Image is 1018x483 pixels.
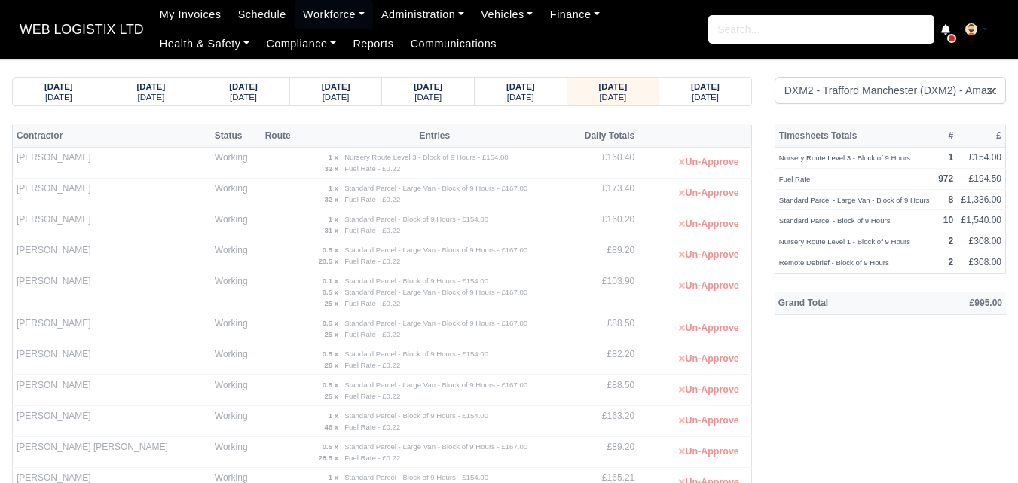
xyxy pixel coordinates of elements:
[708,15,934,44] input: Search...
[957,252,1005,274] td: £308.00
[402,29,506,59] a: Communications
[344,184,527,192] small: Standard Parcel - Large Van - Block of 9 Hours - £167.00
[506,82,535,91] strong: [DATE]
[323,442,338,451] strong: 0.5 x
[211,406,261,437] td: Working
[323,319,338,327] strong: 0.5 x
[323,288,338,296] strong: 0.5 x
[957,124,1005,147] th: £
[344,361,400,369] small: Fuel Rate - £0.22
[344,350,488,358] small: Standard Parcel - Block of 9 Hours - £154.00
[779,216,891,225] small: Standard Parcel - Block of 9 Hours
[344,442,527,451] small: Standard Parcel - Large Van - Block of 9 Hours - £167.00
[12,15,151,44] a: WEB LOGISTIX LTD
[324,164,338,173] strong: 32 x
[324,299,338,307] strong: 25 x
[344,288,527,296] small: Standard Parcel - Large Van - Block of 9 Hours - £167.00
[671,441,747,463] button: Un-Approve
[943,411,1018,483] div: Chat Widget
[567,406,638,437] td: £163.20
[779,175,811,183] small: Fuel Rate
[567,148,638,179] td: £160.40
[957,231,1005,252] td: £308.00
[45,93,72,102] small: [DATE]
[261,124,303,147] th: Route
[211,124,261,147] th: Status
[211,179,261,209] td: Working
[344,226,400,234] small: Fuel Rate - £0.22
[671,244,747,266] button: Un-Approve
[324,195,338,203] strong: 32 x
[938,173,953,184] strong: 972
[911,292,1006,314] th: £995.00
[943,215,953,225] strong: 10
[151,29,258,59] a: Health & Safety
[13,437,211,468] td: [PERSON_NAME] [PERSON_NAME]
[948,236,953,246] strong: 2
[329,215,338,223] strong: 1 x
[323,277,338,285] strong: 0.1 x
[948,257,953,267] strong: 2
[779,237,910,246] small: Nursery Route Level 1 - Block of 9 Hours
[779,258,889,267] small: Remote Debrief - Block of 9 Hours
[323,381,338,389] strong: 0.5 x
[775,124,934,147] th: Timesheets Totals
[567,209,638,240] td: £160.20
[13,209,211,240] td: [PERSON_NAME]
[318,257,338,265] strong: 28.5 x
[137,93,164,102] small: [DATE]
[599,93,626,102] small: [DATE]
[324,226,338,234] strong: 31 x
[567,375,638,406] td: £88.50
[775,292,911,314] th: Grand Total
[414,93,442,102] small: [DATE]
[344,411,488,420] small: Standard Parcel - Block of 9 Hours - £154.00
[671,151,747,173] button: Un-Approve
[671,182,747,204] button: Un-Approve
[13,124,211,147] th: Contractor
[211,344,261,375] td: Working
[44,82,73,91] strong: [DATE]
[13,148,211,179] td: [PERSON_NAME]
[567,240,638,271] td: £89.20
[567,313,638,344] td: £88.50
[323,93,350,102] small: [DATE]
[344,215,488,223] small: Standard Parcel - Block of 9 Hours - £154.00
[671,213,747,235] button: Un-Approve
[671,317,747,339] button: Un-Approve
[344,319,527,327] small: Standard Parcel - Large Van - Block of 9 Hours - £167.00
[13,406,211,437] td: [PERSON_NAME]
[13,240,211,271] td: [PERSON_NAME]
[344,153,509,161] small: Nursery Route Level 3 - Block of 9 Hours - £154.00
[13,375,211,406] td: [PERSON_NAME]
[957,210,1005,231] td: £1,540.00
[344,29,402,59] a: Reports
[344,330,400,338] small: Fuel Rate - £0.22
[329,473,338,481] strong: 1 x
[329,411,338,420] strong: 1 x
[948,152,953,163] strong: 1
[948,194,953,205] strong: 8
[344,299,400,307] small: Fuel Rate - £0.22
[957,189,1005,210] td: £1,336.00
[211,437,261,468] td: Working
[13,271,211,313] td: [PERSON_NAME]
[671,275,747,297] button: Un-Approve
[137,82,166,91] strong: [DATE]
[414,82,442,91] strong: [DATE]
[567,179,638,209] td: £173.40
[344,257,400,265] small: Fuel Rate - £0.22
[507,93,534,102] small: [DATE]
[671,348,747,370] button: Un-Approve
[13,313,211,344] td: [PERSON_NAME]
[229,82,258,91] strong: [DATE]
[957,168,1005,189] td: £194.50
[344,195,400,203] small: Fuel Rate - £0.22
[12,14,151,44] span: WEB LOGISTIX LTD
[779,196,930,204] small: Standard Parcel - Large Van - Block of 9 Hours
[211,313,261,344] td: Working
[211,148,261,179] td: Working
[344,392,400,400] small: Fuel Rate - £0.22
[691,82,720,91] strong: [DATE]
[957,148,1005,169] td: £154.00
